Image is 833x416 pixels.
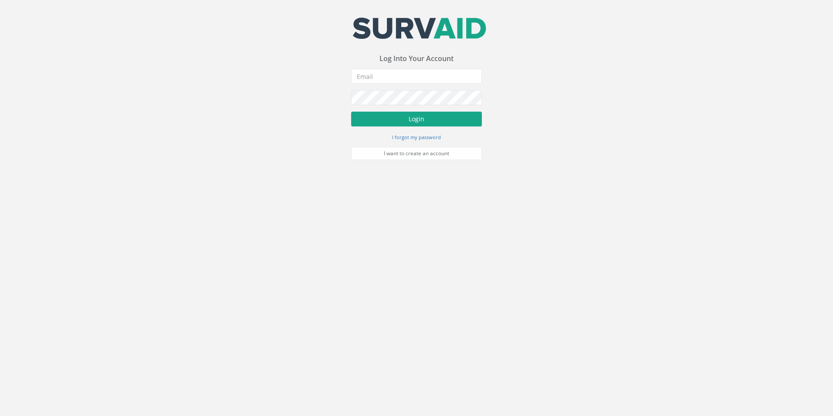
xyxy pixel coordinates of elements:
input: Email [351,69,482,84]
button: Login [351,112,482,126]
a: I want to create an account [351,147,482,160]
small: I forgot my password [392,134,441,140]
a: I forgot my password [392,133,441,141]
h3: Log Into Your Account [351,55,482,63]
